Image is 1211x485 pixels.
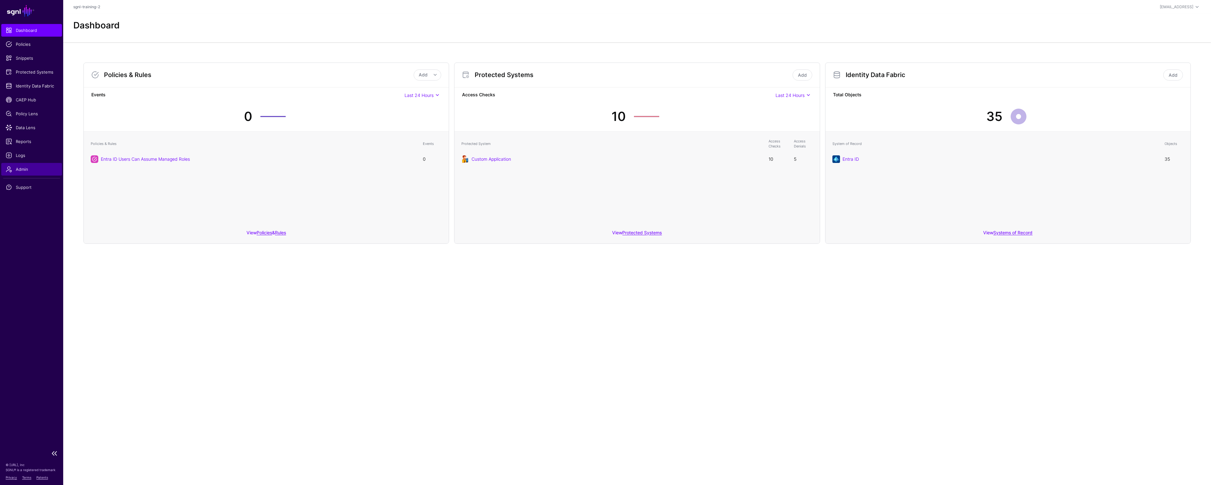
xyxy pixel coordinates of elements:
th: Protected System [458,135,765,152]
a: Protected Systems [1,66,62,78]
td: 0 [420,152,445,166]
td: 5 [791,152,816,166]
a: Logs [1,149,62,162]
strong: Access Checks [462,91,775,99]
div: View [454,225,819,243]
a: Policies [257,230,272,235]
p: SGNL® is a registered trademark [6,467,58,472]
span: Reports [6,138,58,145]
p: © [URL], Inc [6,462,58,467]
span: Logs [6,152,58,159]
span: Support [6,184,58,190]
div: [EMAIL_ADDRESS] [1160,4,1193,10]
a: Protected Systems [622,230,662,235]
a: Entra ID Users Can Assume Managed Roles [101,156,190,162]
a: Custom Application [472,156,511,162]
th: Events [420,135,445,152]
a: Entra ID [843,156,859,162]
img: svg+xml;base64,PHN2ZyB3aWR0aD0iOTgiIGhlaWdodD0iMTIyIiB2aWV3Qm94PSIwIDAgOTggMTIyIiBmaWxsPSJub25lIi... [461,155,469,163]
a: Dashboard [1,24,62,37]
span: Add [419,72,428,77]
th: Objects [1161,135,1187,152]
a: Snippets [1,52,62,64]
span: Data Lens [6,124,58,131]
td: 35 [1161,152,1187,166]
strong: Events [91,91,405,99]
span: Snippets [6,55,58,61]
a: Privacy [6,476,17,479]
a: SGNL [4,4,59,18]
span: Identity Data Fabric [6,83,58,89]
h3: Protected Systems [475,71,791,79]
h3: Identity Data Fabric [846,71,1162,79]
img: svg+xml;base64,PHN2ZyB3aWR0aD0iNjQiIGhlaWdodD0iNjQiIHZpZXdCb3g9IjAgMCA2NCA2NCIgZmlsbD0ibm9uZSIgeG... [832,155,840,163]
span: Admin [6,166,58,172]
th: Policies & Rules [88,135,420,152]
th: Access Checks [765,135,791,152]
span: Policies [6,41,58,47]
div: 35 [986,107,1002,126]
a: Identity Data Fabric [1,80,62,92]
span: Last 24 Hours [405,93,434,98]
a: Policy Lens [1,107,62,120]
span: Policy Lens [6,111,58,117]
div: 10 [612,107,626,126]
span: CAEP Hub [6,97,58,103]
span: Last 24 Hours [776,93,805,98]
h3: Policies & Rules [104,71,414,79]
a: Rules [275,230,286,235]
a: Terms [22,476,31,479]
a: Admin [1,163,62,176]
a: sgnl-training-2 [73,4,100,9]
div: View & [84,225,449,243]
strong: Total Objects [833,91,1183,99]
a: Reports [1,135,62,148]
td: 10 [765,152,791,166]
th: System of Record [829,135,1161,152]
a: Systems of Record [993,230,1032,235]
div: 0 [244,107,252,126]
h2: Dashboard [73,20,120,31]
a: Data Lens [1,121,62,134]
a: CAEP Hub [1,93,62,106]
a: Add [793,69,812,81]
span: Dashboard [6,27,58,33]
div: View [825,225,1190,243]
span: Protected Systems [6,69,58,75]
a: Add [1163,69,1183,81]
a: Patents [36,476,48,479]
th: Access Denials [791,135,816,152]
a: Policies [1,38,62,51]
